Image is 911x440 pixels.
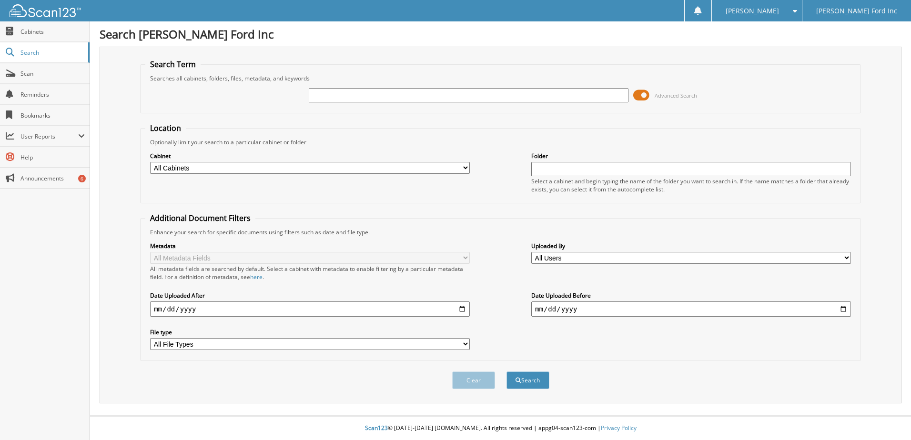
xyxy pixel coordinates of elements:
[20,28,85,36] span: Cabinets
[531,301,851,317] input: end
[20,132,78,140] span: User Reports
[100,26,901,42] h1: Search [PERSON_NAME] Ford Inc
[145,138,856,146] div: Optionally limit your search to a particular cabinet or folder
[145,123,186,133] legend: Location
[20,49,83,57] span: Search
[150,242,470,250] label: Metadata
[20,153,85,161] span: Help
[531,177,851,193] div: Select a cabinet and begin typing the name of the folder you want to search in. If the name match...
[150,152,470,160] label: Cabinet
[145,213,255,223] legend: Additional Document Filters
[150,301,470,317] input: start
[145,59,201,70] legend: Search Term
[20,70,85,78] span: Scan
[531,242,851,250] label: Uploaded By
[531,152,851,160] label: Folder
[20,90,85,99] span: Reminders
[601,424,637,432] a: Privacy Policy
[506,371,549,389] button: Search
[726,8,779,14] span: [PERSON_NAME]
[150,328,470,336] label: File type
[150,265,470,281] div: All metadata fields are searched by default. Select a cabinet with metadata to enable filtering b...
[145,228,856,236] div: Enhance your search for specific documents using filters such as date and file type.
[655,92,697,99] span: Advanced Search
[816,8,897,14] span: [PERSON_NAME] Ford Inc
[78,175,86,182] div: 6
[452,371,495,389] button: Clear
[150,291,470,300] label: Date Uploaded After
[10,4,81,17] img: scan123-logo-white.svg
[90,417,911,440] div: © [DATE]-[DATE] [DOMAIN_NAME]. All rights reserved | appg04-scan123-com |
[20,174,85,182] span: Announcements
[365,424,388,432] span: Scan123
[145,74,856,82] div: Searches all cabinets, folders, files, metadata, and keywords
[20,111,85,120] span: Bookmarks
[531,291,851,300] label: Date Uploaded Before
[250,273,263,281] a: here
